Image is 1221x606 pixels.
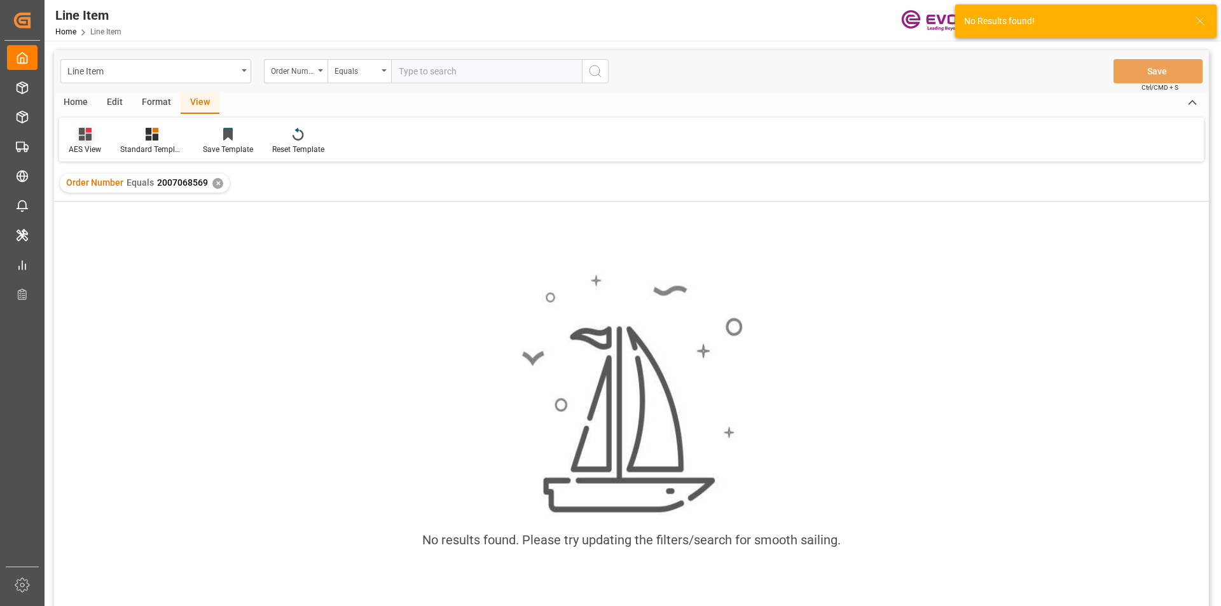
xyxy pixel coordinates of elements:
[55,6,121,25] div: Line Item
[60,59,251,83] button: open menu
[127,177,154,188] span: Equals
[1114,59,1203,83] button: Save
[520,273,743,515] img: smooth_sailing.jpeg
[271,62,314,77] div: Order Number
[54,92,97,114] div: Home
[66,177,123,188] span: Order Number
[212,178,223,189] div: ✕
[203,144,253,155] div: Save Template
[264,59,328,83] button: open menu
[69,144,101,155] div: AES View
[582,59,609,83] button: search button
[422,530,841,549] div: No results found. Please try updating the filters/search for smooth sailing.
[335,62,378,77] div: Equals
[964,15,1183,28] div: No Results found!
[97,92,132,114] div: Edit
[132,92,181,114] div: Format
[272,144,324,155] div: Reset Template
[181,92,219,114] div: View
[67,62,237,78] div: Line Item
[901,10,984,32] img: Evonik-brand-mark-Deep-Purple-RGB.jpeg_1700498283.jpeg
[1142,83,1178,92] span: Ctrl/CMD + S
[55,27,76,36] a: Home
[120,144,184,155] div: Standard Templates
[391,59,582,83] input: Type to search
[157,177,208,188] span: 2007068569
[328,59,391,83] button: open menu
